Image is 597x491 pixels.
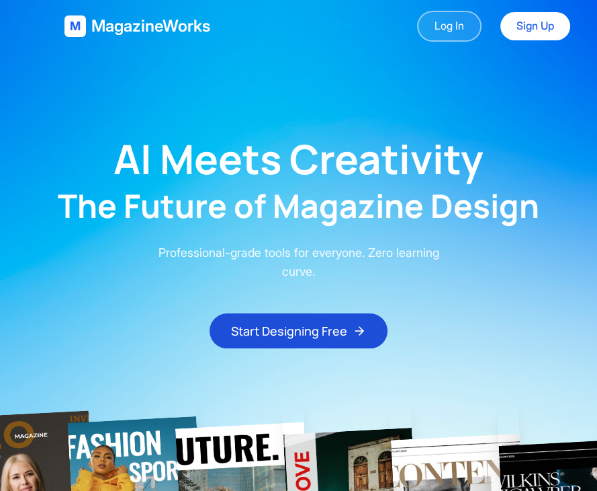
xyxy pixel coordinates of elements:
h2: The Future of Magazine Design [58,190,539,222]
a: Sign Up [500,12,570,40]
button: Start Designing Free [210,313,387,348]
span: M [70,17,81,36]
a: Log In [417,11,481,42]
p: Professional-grade tools for everyone. Zero learning curve. [148,243,449,281]
span: MagazineWorks [91,15,210,37]
h1: AI Meets Creativity [113,139,484,179]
